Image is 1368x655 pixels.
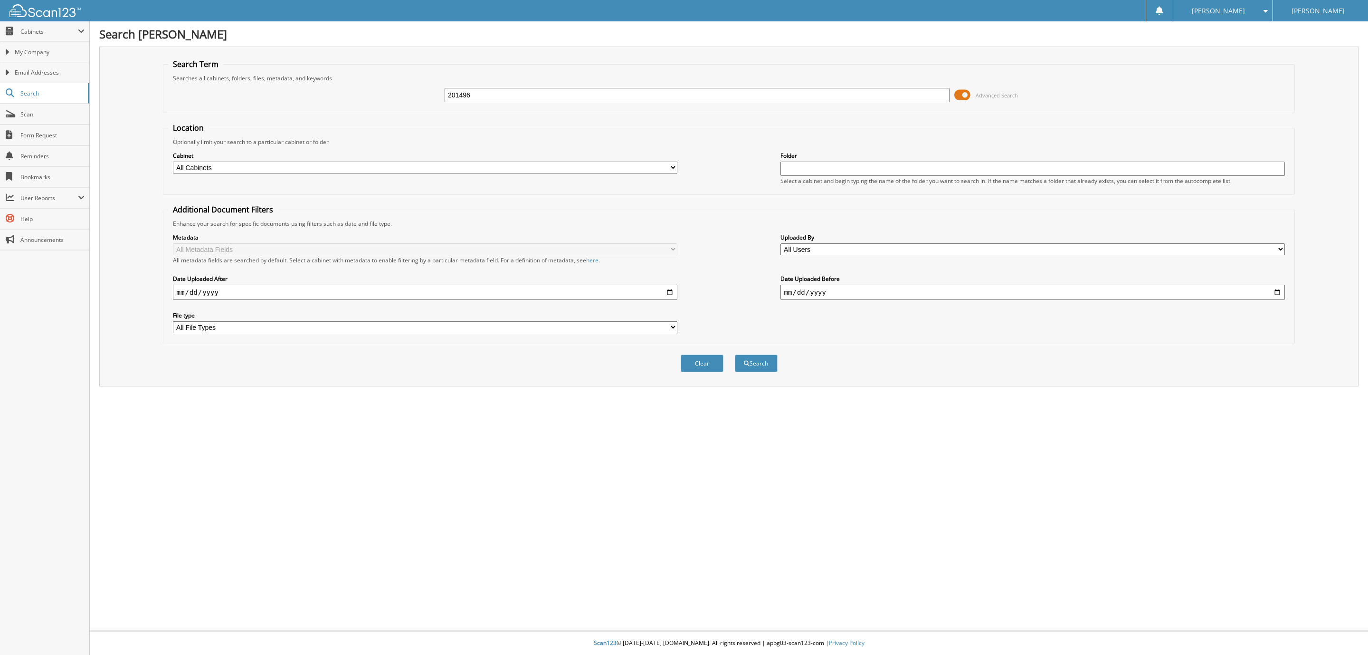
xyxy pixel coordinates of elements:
[168,59,223,69] legend: Search Term
[173,233,678,241] label: Metadata
[780,233,1285,241] label: Uploaded By
[976,92,1018,99] span: Advanced Search
[173,285,678,300] input: start
[780,152,1285,160] label: Folder
[15,48,85,57] span: My Company
[168,74,1290,82] div: Searches all cabinets, folders, files, metadata, and keywords
[735,355,778,372] button: Search
[168,138,1290,146] div: Optionally limit your search to a particular cabinet or folder
[780,275,1285,283] label: Date Uploaded Before
[586,256,598,264] a: here
[594,639,617,647] span: Scan123
[1192,8,1245,14] span: [PERSON_NAME]
[173,256,678,264] div: All metadata fields are searched by default. Select a cabinet with metadata to enable filtering b...
[20,28,78,36] span: Cabinets
[829,639,864,647] a: Privacy Policy
[20,110,85,118] span: Scan
[168,123,209,133] legend: Location
[173,311,678,319] label: File type
[681,355,723,372] button: Clear
[20,89,83,97] span: Search
[15,68,85,77] span: Email Addresses
[20,152,85,160] span: Reminders
[20,194,78,202] span: User Reports
[9,4,81,17] img: scan123-logo-white.svg
[20,131,85,139] span: Form Request
[1320,609,1368,655] iframe: Chat Widget
[168,204,278,215] legend: Additional Document Filters
[173,275,678,283] label: Date Uploaded After
[173,152,678,160] label: Cabinet
[1292,8,1345,14] span: [PERSON_NAME]
[20,215,85,223] span: Help
[20,173,85,181] span: Bookmarks
[780,177,1285,185] div: Select a cabinet and begin typing the name of the folder you want to search in. If the name match...
[20,236,85,244] span: Announcements
[90,632,1368,655] div: © [DATE]-[DATE] [DOMAIN_NAME]. All rights reserved | appg03-scan123-com |
[168,220,1290,228] div: Enhance your search for specific documents using filters such as date and file type.
[99,26,1358,42] h1: Search [PERSON_NAME]
[780,285,1285,300] input: end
